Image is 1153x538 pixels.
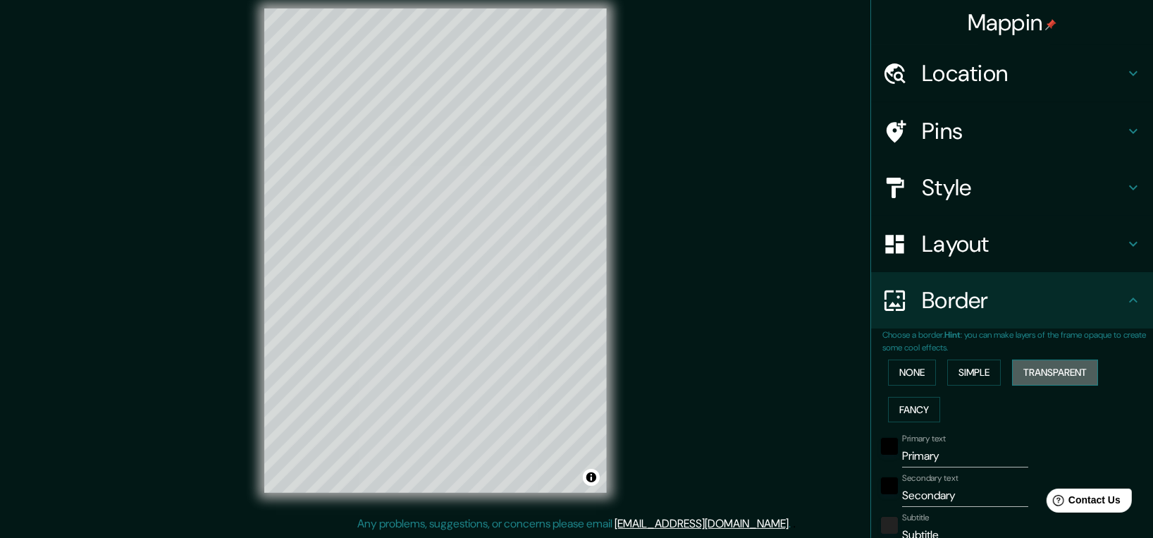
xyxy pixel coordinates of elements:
[881,477,898,494] button: black
[871,159,1153,216] div: Style
[871,103,1153,159] div: Pins
[1045,19,1056,30] img: pin-icon.png
[968,8,1057,37] h4: Mappin
[871,272,1153,329] div: Border
[793,515,796,532] div: .
[888,397,940,423] button: Fancy
[922,59,1125,87] h4: Location
[1028,483,1137,522] iframe: Help widget launcher
[947,360,1001,386] button: Simple
[791,515,793,532] div: .
[902,472,958,484] label: Secondary text
[888,360,936,386] button: None
[871,45,1153,102] div: Location
[357,515,791,532] p: Any problems, suggestions, or concerns please email .
[922,286,1125,314] h4: Border
[1012,360,1098,386] button: Transparent
[902,512,930,524] label: Subtitle
[944,329,961,341] b: Hint
[902,433,946,445] label: Primary text
[922,173,1125,202] h4: Style
[583,469,600,486] button: Toggle attribution
[871,216,1153,272] div: Layout
[615,516,789,531] a: [EMAIL_ADDRESS][DOMAIN_NAME]
[922,117,1125,145] h4: Pins
[881,438,898,455] button: black
[881,517,898,534] button: color-222222
[922,230,1125,258] h4: Layout
[882,329,1153,354] p: Choose a border. : you can make layers of the frame opaque to create some cool effects.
